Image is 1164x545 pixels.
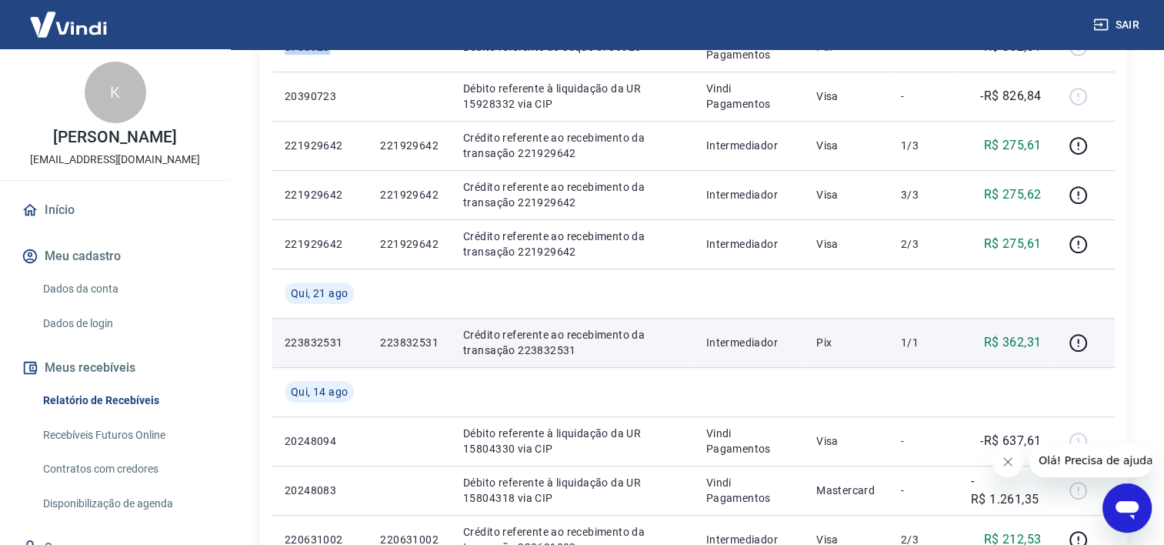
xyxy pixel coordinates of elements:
p: 20248094 [285,433,355,449]
p: 221929642 [285,138,355,153]
a: Início [18,193,212,227]
p: Crédito referente ao recebimento da transação 221929642 [463,179,682,210]
p: R$ 275,62 [984,186,1042,204]
p: Crédito referente ao recebimento da transação 223832531 [463,327,682,358]
span: Olá! Precisa de ajuda? [9,11,129,23]
iframe: Fechar mensagem [992,446,1023,477]
button: Meu cadastro [18,239,212,273]
p: 221929642 [380,138,439,153]
a: Recebíveis Futuros Online [37,420,212,451]
p: R$ 362,31 [984,333,1042,352]
p: [EMAIL_ADDRESS][DOMAIN_NAME] [30,152,200,168]
p: Crédito referente ao recebimento da transação 221929642 [463,130,682,161]
p: R$ 275,61 [984,136,1042,155]
p: Visa [816,236,876,252]
p: -R$ 1.261,35 [971,472,1041,509]
span: Qui, 14 ago [291,384,348,400]
p: Visa [816,89,876,104]
p: Débito referente à liquidação da UR 15804318 via CIP [463,475,682,506]
p: 1/1 [901,335,946,350]
p: Visa [816,187,876,202]
p: 221929642 [285,236,355,252]
p: [PERSON_NAME] [53,129,176,145]
p: Mastercard [816,483,876,498]
p: 20390723 [285,89,355,104]
p: -R$ 637,61 [980,432,1041,450]
p: Pix [816,335,876,350]
p: 221929642 [380,236,439,252]
p: 20248083 [285,483,355,498]
span: Qui, 21 ago [291,286,348,301]
a: Contratos com credores [37,453,212,485]
p: Intermediador [706,236,792,252]
p: Vindi Pagamentos [706,81,792,112]
p: - [901,89,946,104]
img: Vindi [18,1,118,48]
a: Relatório de Recebíveis [37,385,212,416]
div: K [85,62,146,123]
p: 221929642 [285,187,355,202]
iframe: Mensagem da empresa [1029,443,1152,477]
button: Sair [1090,11,1146,39]
p: Intermediador [706,187,792,202]
p: 3/3 [901,187,946,202]
p: 2/3 [901,236,946,252]
p: R$ 275,61 [984,235,1042,253]
p: - [901,483,946,498]
p: Visa [816,138,876,153]
p: Visa [816,433,876,449]
p: -R$ 826,84 [980,87,1041,105]
p: Intermediador [706,335,792,350]
p: Intermediador [706,138,792,153]
p: 223832531 [285,335,355,350]
p: 1/3 [901,138,946,153]
p: - [901,433,946,449]
a: Disponibilização de agenda [37,488,212,520]
a: Dados da conta [37,273,212,305]
p: Vindi Pagamentos [706,426,792,456]
iframe: Botão para abrir a janela de mensagens [1102,483,1152,533]
p: 221929642 [380,187,439,202]
p: 223832531 [380,335,439,350]
p: Vindi Pagamentos [706,475,792,506]
button: Meus recebíveis [18,351,212,385]
p: Débito referente à liquidação da UR 15928332 via CIP [463,81,682,112]
a: Dados de login [37,308,212,339]
p: Débito referente à liquidação da UR 15804330 via CIP [463,426,682,456]
p: Crédito referente ao recebimento da transação 221929642 [463,229,682,259]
